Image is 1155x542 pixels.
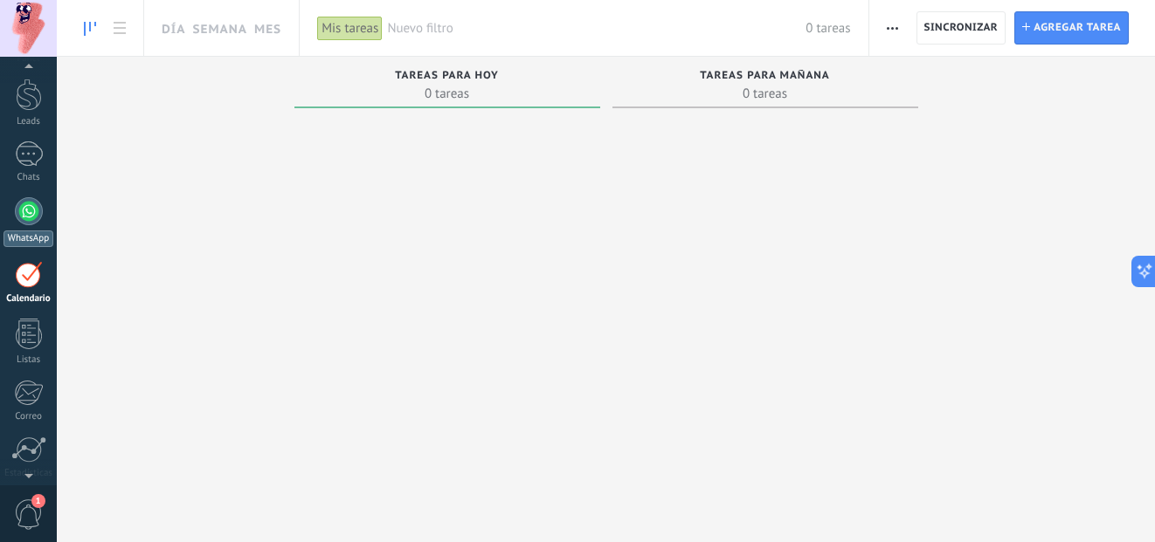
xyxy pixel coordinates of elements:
[3,230,53,247] div: WhatsApp
[924,23,999,33] span: Sincronizar
[75,11,105,45] a: To-do line
[621,85,909,102] span: 0 tareas
[621,70,909,85] div: Tareas para mañana
[3,354,54,366] div: Listas
[3,172,54,183] div: Chats
[105,11,135,45] a: To-do list
[3,116,54,127] div: Leads
[806,20,850,37] span: 0 tareas
[880,11,905,45] button: Más
[1014,11,1129,45] button: Agregar tarea
[387,20,806,37] span: Nuevo filtro
[1034,12,1121,44] span: Agregar tarea
[916,11,1006,45] button: Sincronizar
[31,494,45,508] span: 1
[3,411,54,422] div: Correo
[317,16,383,41] div: Mis tareas
[303,70,591,85] div: Tareas para hoy
[395,70,499,82] span: Tareas para hoy
[700,70,830,82] span: Tareas para mañana
[3,293,54,305] div: Calendario
[303,85,591,102] span: 0 tareas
